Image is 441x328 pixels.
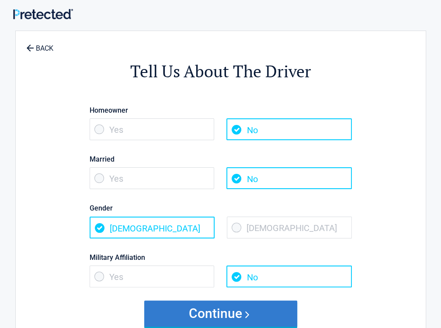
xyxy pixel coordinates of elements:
span: [DEMOGRAPHIC_DATA] [227,217,352,238]
button: Continue [144,300,297,327]
span: [DEMOGRAPHIC_DATA] [90,217,215,238]
h2: Tell Us About The Driver [64,60,378,83]
span: No [226,266,351,287]
span: No [226,167,351,189]
label: Military Affiliation [90,252,352,263]
label: Married [90,153,352,165]
span: Yes [90,266,215,287]
span: Yes [90,167,215,189]
span: Yes [90,118,215,140]
img: Main Logo [13,9,73,20]
a: BACK [24,37,55,52]
label: Gender [90,202,352,214]
span: No [226,118,351,140]
label: Homeowner [90,104,352,116]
